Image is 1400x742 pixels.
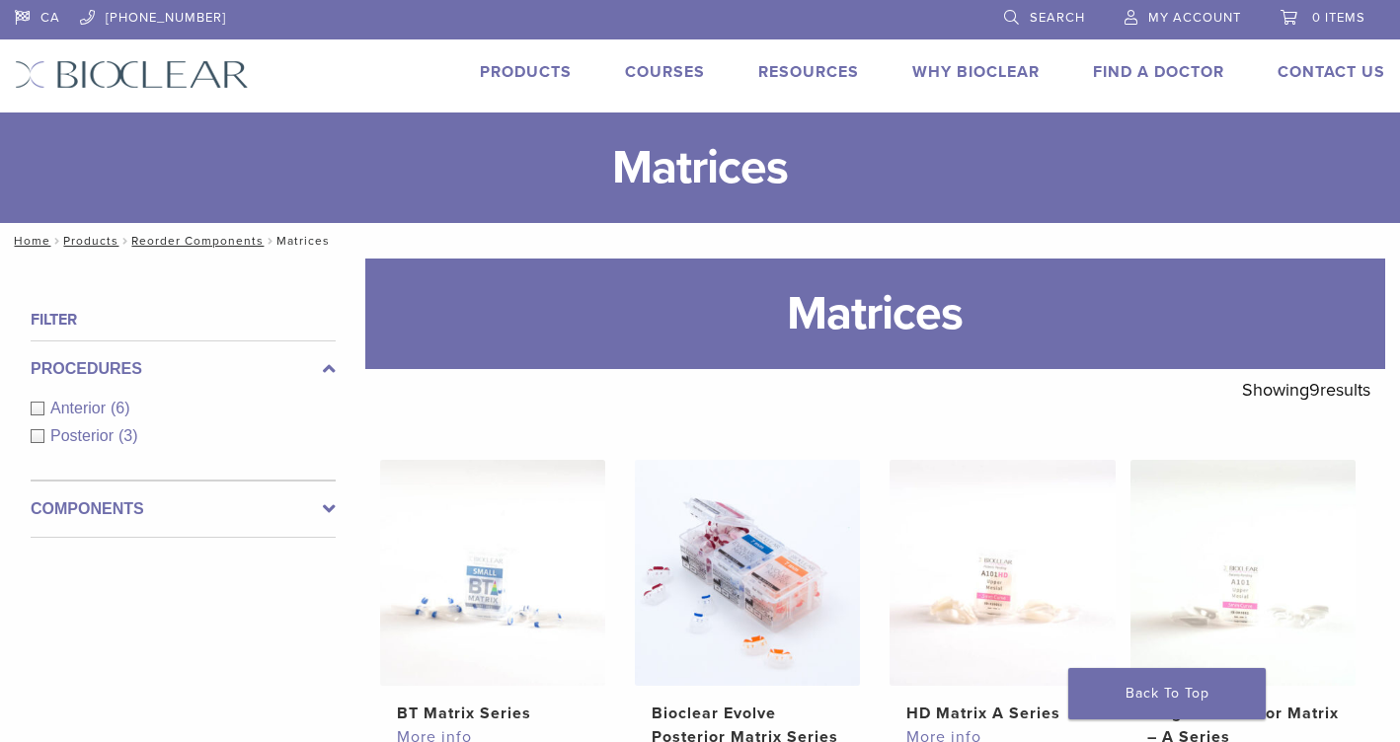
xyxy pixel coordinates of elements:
[50,400,111,416] span: Anterior
[635,460,860,685] img: Bioclear Evolve Posterior Matrix Series
[890,460,1115,685] img: HD Matrix A Series
[480,62,572,82] a: Products
[625,62,705,82] a: Courses
[50,427,118,444] span: Posterior
[1030,10,1085,26] span: Search
[1093,62,1224,82] a: Find A Doctor
[906,702,1098,725] h2: HD Matrix A Series
[1068,668,1266,719] a: Back To Top
[8,234,50,248] a: Home
[118,427,138,444] span: (3)
[1312,10,1365,26] span: 0 items
[397,702,588,725] h2: BT Matrix Series
[912,62,1040,82] a: Why Bioclear
[131,234,264,248] a: Reorder Components
[365,259,1386,369] h1: Matrices
[264,236,276,246] span: /
[1242,369,1370,410] p: Showing results
[111,400,130,416] span: (6)
[1278,62,1385,82] a: Contact Us
[63,234,118,248] a: Products
[1130,460,1356,685] img: Original Anterior Matrix - A Series
[890,460,1115,724] a: HD Matrix A SeriesHD Matrix A Series
[380,460,605,685] img: BT Matrix Series
[380,460,605,724] a: BT Matrix SeriesBT Matrix Series
[1309,379,1320,401] span: 9
[31,497,336,521] label: Components
[15,60,249,89] img: Bioclear
[31,357,336,381] label: Procedures
[1148,10,1241,26] span: My Account
[50,236,63,246] span: /
[118,236,131,246] span: /
[758,62,859,82] a: Resources
[31,308,336,332] h4: Filter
